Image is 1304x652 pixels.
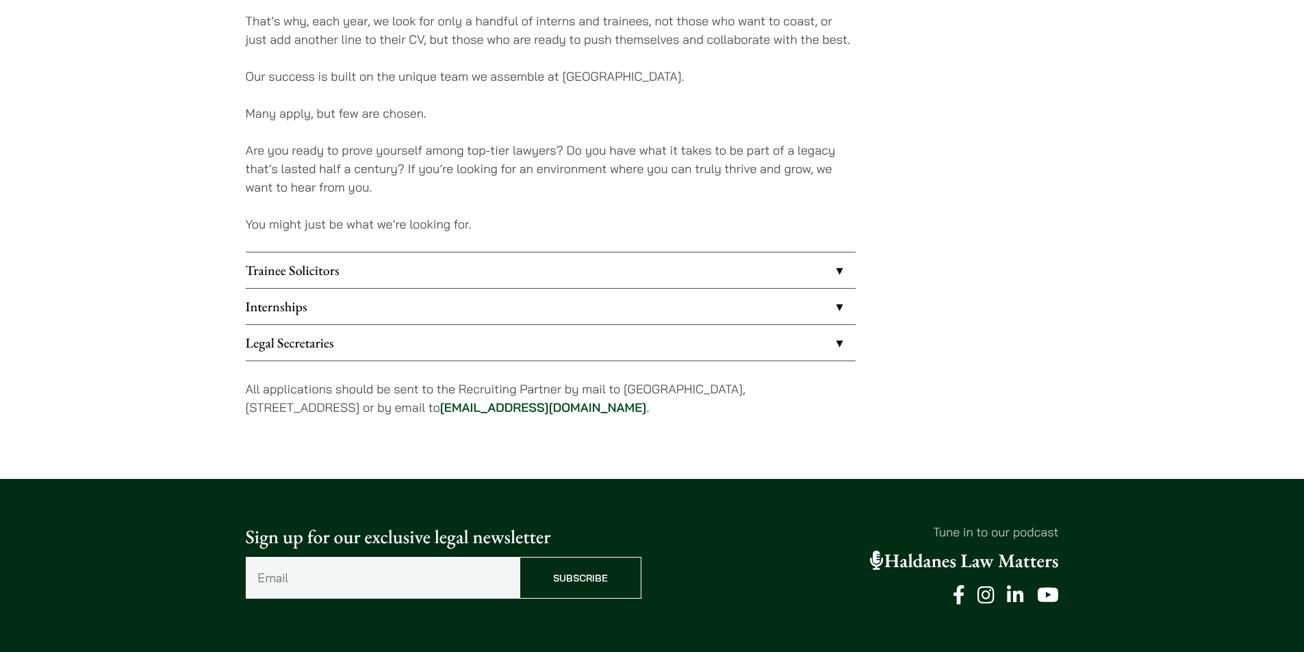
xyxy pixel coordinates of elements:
[246,557,520,599] input: Email
[520,557,641,599] input: Subscribe
[246,289,856,324] a: Internships
[246,325,856,361] a: Legal Secretaries
[246,380,856,417] p: All applications should be sent to the Recruiting Partner by mail to [GEOGRAPHIC_DATA], [STREET_A...
[663,523,1059,541] p: Tune in to our podcast
[246,104,856,122] p: Many apply, but few are chosen.
[246,252,856,288] a: Trainee Solicitors
[246,67,856,86] p: Our success is built on the unique team we assemble at [GEOGRAPHIC_DATA].
[440,400,647,415] a: [EMAIL_ADDRESS][DOMAIN_NAME]
[246,523,641,551] p: Sign up for our exclusive legal newsletter
[246,141,856,196] p: Are you ready to prove yourself among top-tier lawyers? Do you have what it takes to be part of a...
[870,549,1059,573] a: Haldanes Law Matters
[246,215,856,233] p: You might just be what we’re looking for.
[246,12,856,49] p: That’s why, each year, we look for only a handful of interns and trainees, not those who want to ...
